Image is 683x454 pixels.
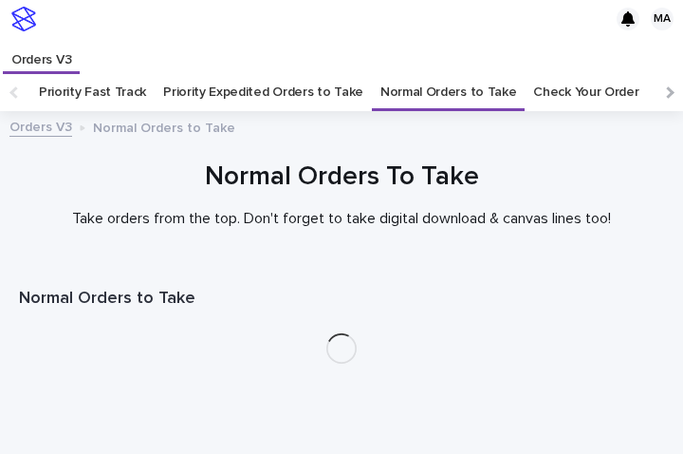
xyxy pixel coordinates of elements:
a: Priority Fast Track [39,73,146,111]
a: Orders V3 [3,38,80,71]
p: Normal Orders to Take [93,116,235,137]
a: Orders V3 [9,115,72,137]
p: Take orders from the top. Don't forget to take digital download & canvas lines too! [19,210,664,228]
p: Orders V3 [11,38,71,68]
a: Priority Expedited Orders to Take [163,73,363,111]
img: stacker-logo-s-only.png [11,7,36,31]
h1: Normal Orders To Take [19,160,664,195]
a: Normal Orders to Take [380,73,517,111]
div: MA [651,8,674,30]
a: Check Your Order [533,73,638,111]
h1: Normal Orders to Take [19,288,664,311]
